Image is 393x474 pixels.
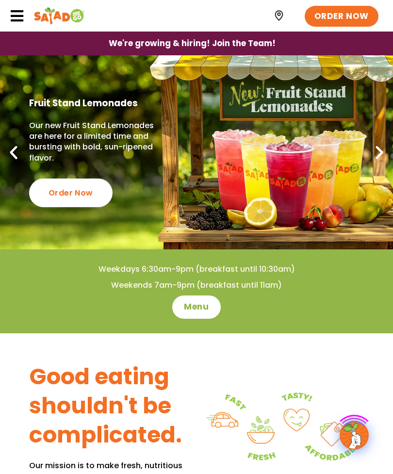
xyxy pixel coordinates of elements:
span: We're growing & hiring! Join the Team! [109,39,276,48]
h4: Weekends 7am-9pm (breakfast until 11am) [19,280,374,291]
h4: Weekdays 6:30am-9pm (breakfast until 10:30am) [19,264,374,275]
a: We're growing & hiring! Join the Team! [94,32,290,55]
span: Menu [184,301,209,313]
h2: Fruit Stand Lemonades [29,98,175,109]
div: Order Now [29,179,113,207]
h3: Good eating shouldn't be complicated. [29,362,196,449]
a: ORDER NOW [305,6,378,27]
p: Our new Fruit Stand Lemonades are here for a limited time and bursting with bold, sun-ripened fla... [29,120,175,164]
img: Header logo [34,6,85,26]
span: ORDER NOW [314,11,369,22]
a: Menu [172,295,220,319]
